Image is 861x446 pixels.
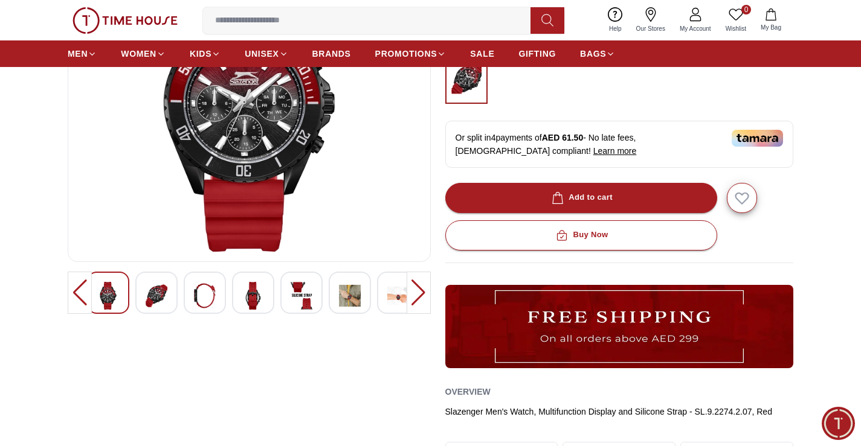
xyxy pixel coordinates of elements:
[194,282,216,310] img: Slazenger Men Multi Function Red Dial Watch -SL.9.2274.2.07
[245,43,288,65] a: UNISEX
[21,186,181,242] span: Hey there! Need help finding the perfect watch? I'm here if you have any questions or need a quic...
[121,43,166,65] a: WOMEN
[675,24,716,33] span: My Account
[121,48,156,60] span: WOMEN
[12,162,239,174] div: Time House Support
[68,43,97,65] a: MEN
[387,282,409,310] img: Slazenger Men Multi Function Red Dial Watch -SL.9.2274.2.07
[190,43,221,65] a: KIDS
[64,16,202,27] div: Time House Support
[190,48,211,60] span: KIDS
[631,24,670,33] span: Our Stores
[68,48,88,60] span: MEN
[732,130,783,147] img: Tamara
[445,383,491,401] h2: Overview
[542,133,583,142] span: AED 61.50
[593,146,637,156] span: Learn more
[604,24,627,33] span: Help
[445,285,793,368] img: ...
[580,48,606,60] span: BAGS
[375,48,437,60] span: PROMOTIONS
[470,48,494,60] span: SALE
[721,24,751,33] span: Wishlist
[718,5,753,36] a: 0Wishlist
[445,406,794,418] div: Slazenger Men's Watch, Multifunction Display and Silicone Strap - SL.9.2274.2.07, Red
[445,121,793,168] div: Or split in 4 payments of - No late fees, [DEMOGRAPHIC_DATA] compliant!
[753,6,788,34] button: My Bag
[312,43,351,65] a: BRANDS
[470,43,494,65] a: SALE
[9,9,33,33] em: Back
[445,183,717,213] button: Add to cart
[146,282,167,310] img: Slazenger Men Multi Function Red Dial Watch -SL.9.2274.2.07
[375,43,447,65] a: PROMOTIONS
[518,43,556,65] a: GIFTING
[291,282,312,310] img: Slazenger Men Multi Function Red Dial Watch -SL.9.2274.2.07
[553,228,608,242] div: Buy Now
[73,7,178,34] img: ...
[580,43,615,65] a: BAGS
[629,5,672,36] a: Our Stores
[37,11,57,31] img: Profile picture of Time House Support
[822,407,855,440] div: Chat Widget
[445,220,717,250] button: Buy Now
[245,48,279,60] span: UNISEX
[518,48,556,60] span: GIFTING
[69,185,80,197] em: Blush
[549,191,613,205] div: Add to cart
[3,263,239,323] textarea: We are here to help you
[756,23,786,32] span: My Bag
[97,282,119,310] img: Slazenger Men Multi Function Red Dial Watch -SL.9.2274.2.07
[242,282,264,310] img: Slazenger Men Multi Function Red Dial Watch -SL.9.2274.2.07
[602,5,629,36] a: Help
[312,48,351,60] span: BRANDS
[451,59,482,98] img: ...
[339,282,361,310] img: Slazenger Men Multi Function Red Dial Watch -SL.9.2274.2.07
[161,237,192,245] span: 10:16 AM
[741,5,751,14] span: 0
